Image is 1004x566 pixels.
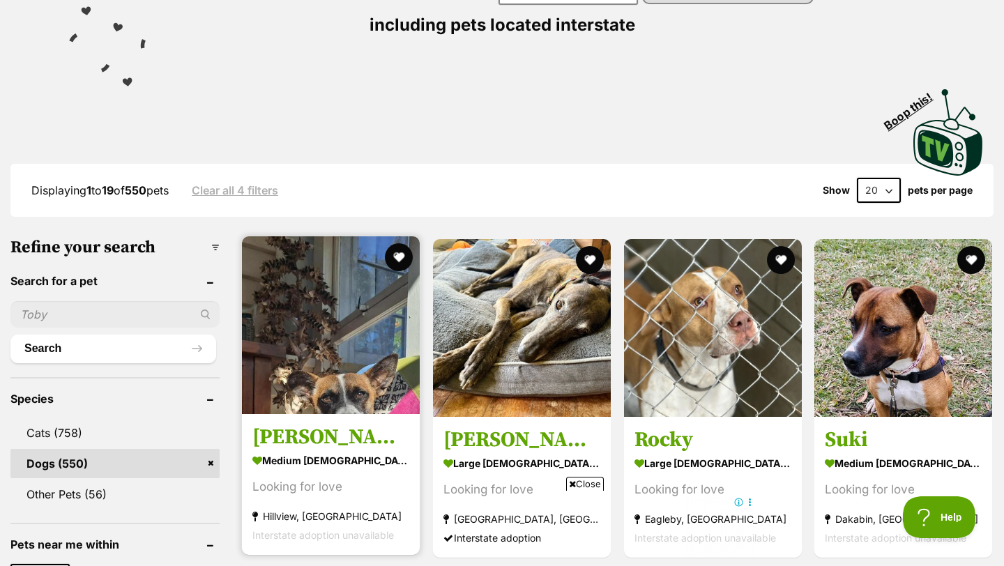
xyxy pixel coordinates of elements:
[814,239,992,417] img: Suki - Kelpie x English Staffordshire Bull Terrier Dog
[443,481,600,500] div: Looking for love
[10,418,220,448] a: Cats (758)
[10,449,220,478] a: Dogs (550)
[10,238,220,257] h3: Refine your search
[443,427,600,454] h3: [PERSON_NAME]
[823,185,850,196] span: Show
[86,183,91,197] strong: 1
[624,239,802,417] img: Rocky - American Bulldog x Bull Arab Dog
[913,89,983,176] img: PetRescue TV logo
[913,77,983,178] a: Boop this!
[825,454,982,474] strong: medium [DEMOGRAPHIC_DATA] Dog
[634,427,791,454] h3: Rocky
[252,478,409,497] div: Looking for love
[825,533,966,544] span: Interstate adoption unavailable
[10,480,220,509] a: Other Pets (56)
[107,141,209,278] img: https://img.kwcdn.com/product/open/2024-04-24/1713936241852-4c11d60d445546ab9ec1a9734b74ffb3-good...
[10,301,220,328] input: Toby
[882,82,946,132] span: Boop this!
[766,246,794,274] button: favourite
[107,282,209,419] img: https://img.kwcdn.com/product/fancy/2f66ee8d-d277-474d-b4f5-97fc04156d46.jpg?imageMogr2/strip/siz...
[624,417,802,558] a: Rocky large [DEMOGRAPHIC_DATA] Dog Looking for love Eagleby, [GEOGRAPHIC_DATA] Interstate adoptio...
[102,183,114,197] strong: 19
[433,239,611,417] img: Geoffry - Greyhound Dog
[31,183,169,197] span: Displaying to of pets
[825,481,982,500] div: Looking for love
[814,417,992,558] a: Suki medium [DEMOGRAPHIC_DATA] Dog Looking for love Dakabin, [GEOGRAPHIC_DATA] Interstate adoptio...
[634,481,791,500] div: Looking for love
[10,538,220,551] header: Pets near me within
[433,417,611,558] a: [PERSON_NAME] large [DEMOGRAPHIC_DATA] Dog Looking for love [GEOGRAPHIC_DATA], [GEOGRAPHIC_DATA] ...
[248,496,756,559] iframe: Advertisement
[908,185,973,196] label: pets per page
[242,236,420,414] img: Sherry - Jack Russell Terrier Dog
[634,510,791,529] strong: Eagleby, [GEOGRAPHIC_DATA]
[634,533,776,544] span: Interstate adoption unavailable
[252,424,409,451] h3: [PERSON_NAME]
[10,392,220,405] header: Species
[566,477,604,491] span: Close
[957,246,985,274] button: favourite
[825,510,982,529] strong: Dakabin, [GEOGRAPHIC_DATA]
[634,454,791,474] strong: large [DEMOGRAPHIC_DATA] Dog
[192,184,278,197] a: Clear all 4 filters
[252,451,409,471] strong: medium [DEMOGRAPHIC_DATA] Dog
[385,243,413,271] button: favourite
[903,496,976,538] iframe: Help Scout Beacon - Open
[10,275,220,287] header: Search for a pet
[242,414,420,556] a: [PERSON_NAME] medium [DEMOGRAPHIC_DATA] Dog Looking for love Hillview, [GEOGRAPHIC_DATA] Intersta...
[576,246,604,274] button: favourite
[443,454,600,474] strong: large [DEMOGRAPHIC_DATA] Dog
[125,183,146,197] strong: 550
[370,15,635,35] span: including pets located interstate
[10,335,216,362] button: Search
[825,427,982,454] h3: Suki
